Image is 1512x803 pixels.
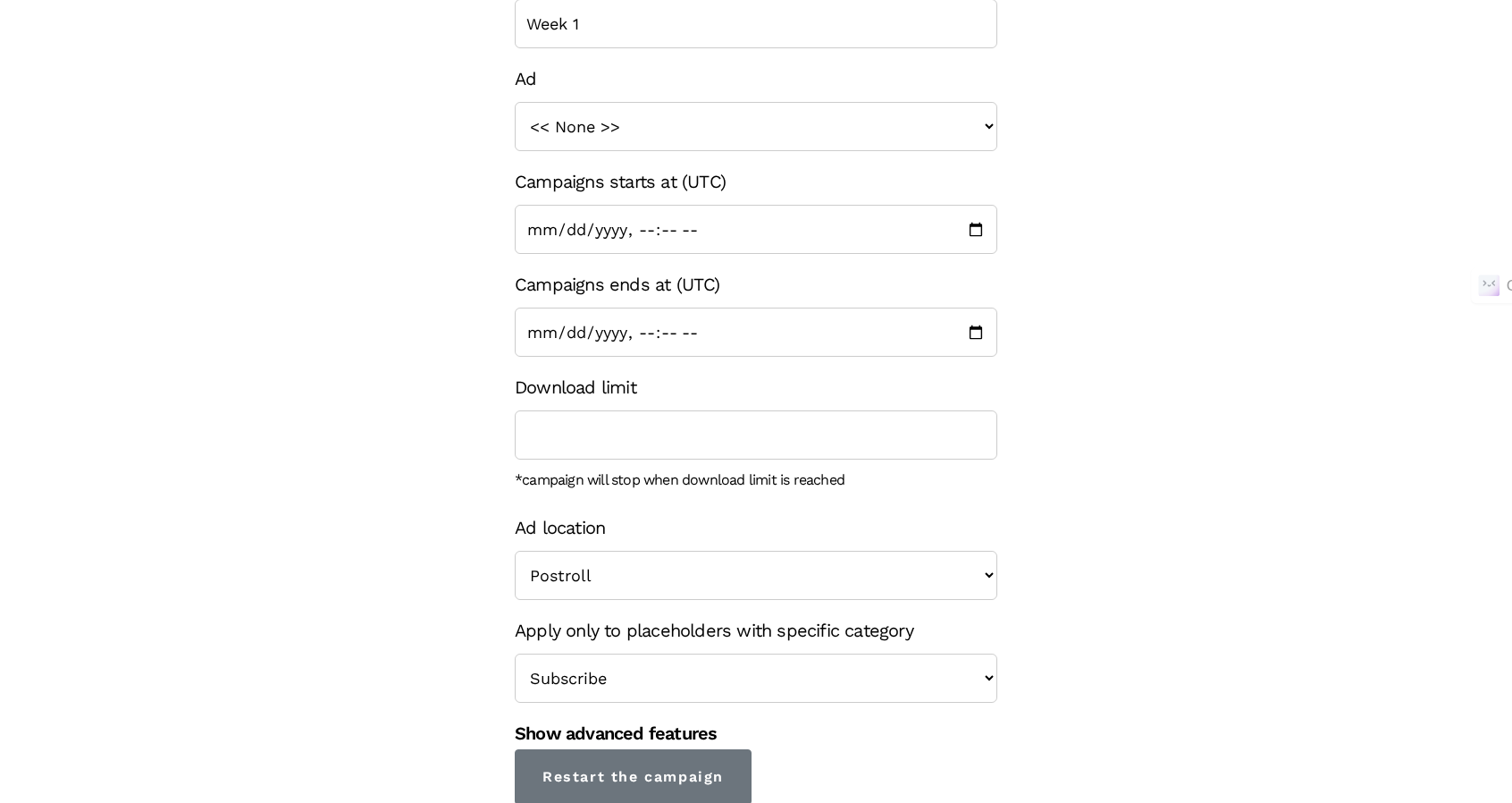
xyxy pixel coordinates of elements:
label: Campaigns starts at (UTC) [515,165,726,198]
label: Campaigns ends at (UTC) [515,268,720,300]
label: Ad [515,63,536,95]
label: Ad location [515,511,605,544]
label: Download limit [515,371,636,403]
a: Show advanced features [515,723,717,744]
label: Apply only to placeholders with specific category [515,614,913,647]
div: *campaign will stop when download limit is reached [515,468,997,494]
